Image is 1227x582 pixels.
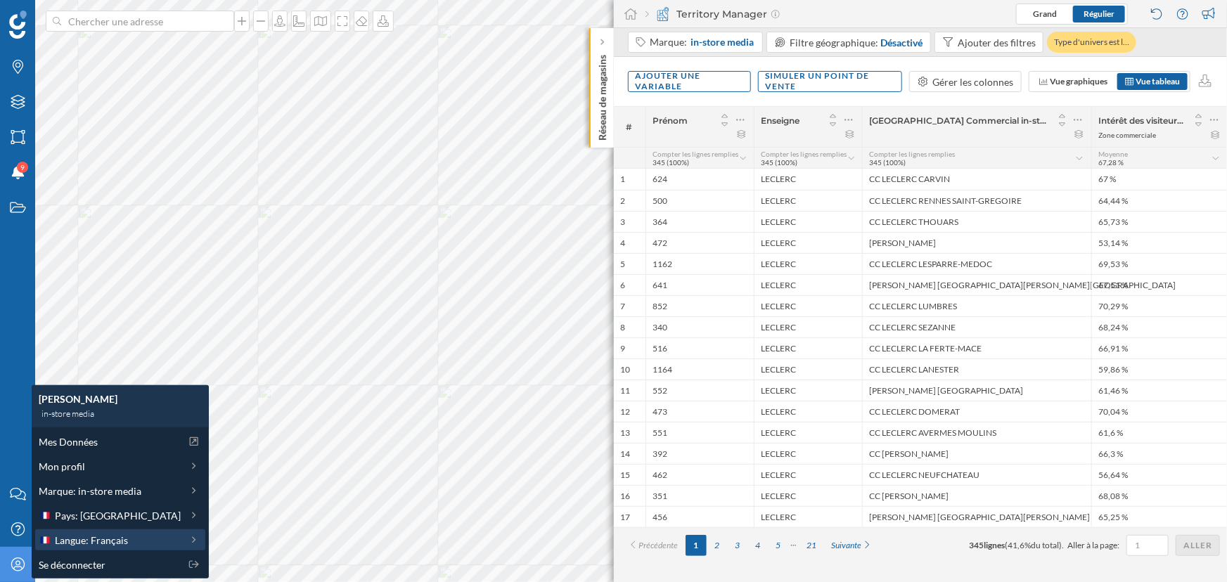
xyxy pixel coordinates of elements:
[621,364,631,375] div: 10
[754,506,862,527] div: LECLERC
[645,316,754,337] div: 340
[862,169,1091,190] div: CC LECLERC CARVIN
[762,115,800,126] span: Enseigne
[1033,8,1057,19] span: Grand
[862,337,1091,358] div: CC LECLERC LA FERTE-MACE
[39,434,98,449] span: Mes Données
[754,443,862,464] div: LECLERC
[621,512,631,523] div: 17
[595,49,609,141] p: Réseau de magasins
[645,295,754,316] div: 852
[645,443,754,464] div: 392
[39,392,202,406] div: [PERSON_NAME]
[55,533,128,548] span: Langue: Français
[862,274,1091,295] div: [PERSON_NAME] [GEOGRAPHIC_DATA][PERSON_NAME][GEOGRAPHIC_DATA]
[621,322,626,333] div: 8
[1031,540,1064,550] span: du total).
[754,316,862,337] div: LECLERC
[754,337,862,358] div: LECLERC
[621,195,626,207] div: 2
[881,35,923,50] div: Désactivé
[653,158,690,167] span: 345 (100%)
[650,35,755,49] div: Marque:
[1099,150,1129,158] span: Moyenne
[1136,76,1181,86] span: Vue tableau
[645,211,754,232] div: 364
[1047,32,1136,53] div: Type d'univers est l…
[621,174,626,185] div: 1
[690,35,754,49] span: in-store media
[621,343,626,354] div: 9
[645,464,754,485] div: 462
[1099,130,1157,140] div: Zone commerciale
[1084,8,1114,19] span: Régulier
[754,422,862,443] div: LECLERC
[645,401,754,422] div: 473
[862,253,1091,274] div: CC LECLERC LESPARRE-MEDOC
[862,380,1091,401] div: [PERSON_NAME] [GEOGRAPHIC_DATA]
[862,211,1091,232] div: CC LECLERC THOUARS
[862,464,1091,485] div: CC LECLERC NEUFCHATEAU
[55,508,181,523] span: Pays: [GEOGRAPHIC_DATA]
[762,150,847,158] span: Compter les lignes remplies
[862,401,1091,422] div: CC LECLERC DOMERAT
[754,485,862,506] div: LECLERC
[621,427,631,439] div: 13
[39,557,105,572] span: Se déconnecter
[754,190,862,211] div: LECLERC
[39,459,85,474] span: Mon profil
[1051,76,1108,86] span: Vue graphiques
[39,406,202,420] div: in-store media
[621,385,631,396] div: 11
[645,169,754,190] div: 624
[759,66,901,98] div: Simuler un point de vente
[645,190,754,211] div: 500
[862,316,1091,337] div: CC LECLERC SEZANNE
[862,485,1091,506] div: CC [PERSON_NAME]
[621,280,626,291] div: 6
[862,422,1091,443] div: CC LECLERC AVERMES MOULINS
[862,190,1091,211] div: CC LECLERC RENNES SAINT-GREGOIRE
[645,7,780,21] div: Territory Manager
[645,337,754,358] div: 516
[629,66,750,98] div: Ajouter une variable
[645,274,754,295] div: 641
[754,232,862,253] div: LECLERC
[621,301,626,312] div: 7
[621,238,626,249] div: 4
[984,540,1005,550] span: lignes
[754,253,862,274] div: LECLERC
[862,358,1091,380] div: CC LECLERC LANESTER
[1099,115,1186,126] span: Intérêt des visiteurs par catégorie: Vêtements ([DATE] à [DATE])
[1131,538,1164,552] input: 1
[754,464,862,485] div: LECLERC
[862,443,1091,464] div: CC [PERSON_NAME]
[754,169,862,190] div: LECLERC
[1067,539,1119,552] span: Aller à la page:
[621,448,631,460] div: 14
[754,380,862,401] div: LECLERC
[754,401,862,422] div: LECLERC
[933,75,1014,89] div: Gérer les colonnes
[958,35,1036,50] div: Ajouter des filtres
[1005,540,1008,550] span: (
[645,485,754,506] div: 351
[656,7,670,21] img: territory-manager.svg
[862,295,1091,316] div: CC LECLERC LUMBRES
[645,506,754,527] div: 456
[653,150,739,158] span: Compter les lignes remplies
[1008,540,1031,550] span: 41,6%
[645,253,754,274] div: 1162
[645,422,754,443] div: 551
[645,358,754,380] div: 1164
[754,274,862,295] div: LECLERC
[754,211,862,232] div: LECLERC
[969,540,984,550] span: 345
[9,11,27,39] img: Logo Geoblink
[862,232,1091,253] div: [PERSON_NAME]
[621,121,638,134] span: #
[645,232,754,253] div: 472
[1099,158,1124,167] span: 67,28 %
[870,115,1049,126] span: [GEOGRAPHIC_DATA] Commercial in-store media
[754,358,862,380] div: LECLERC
